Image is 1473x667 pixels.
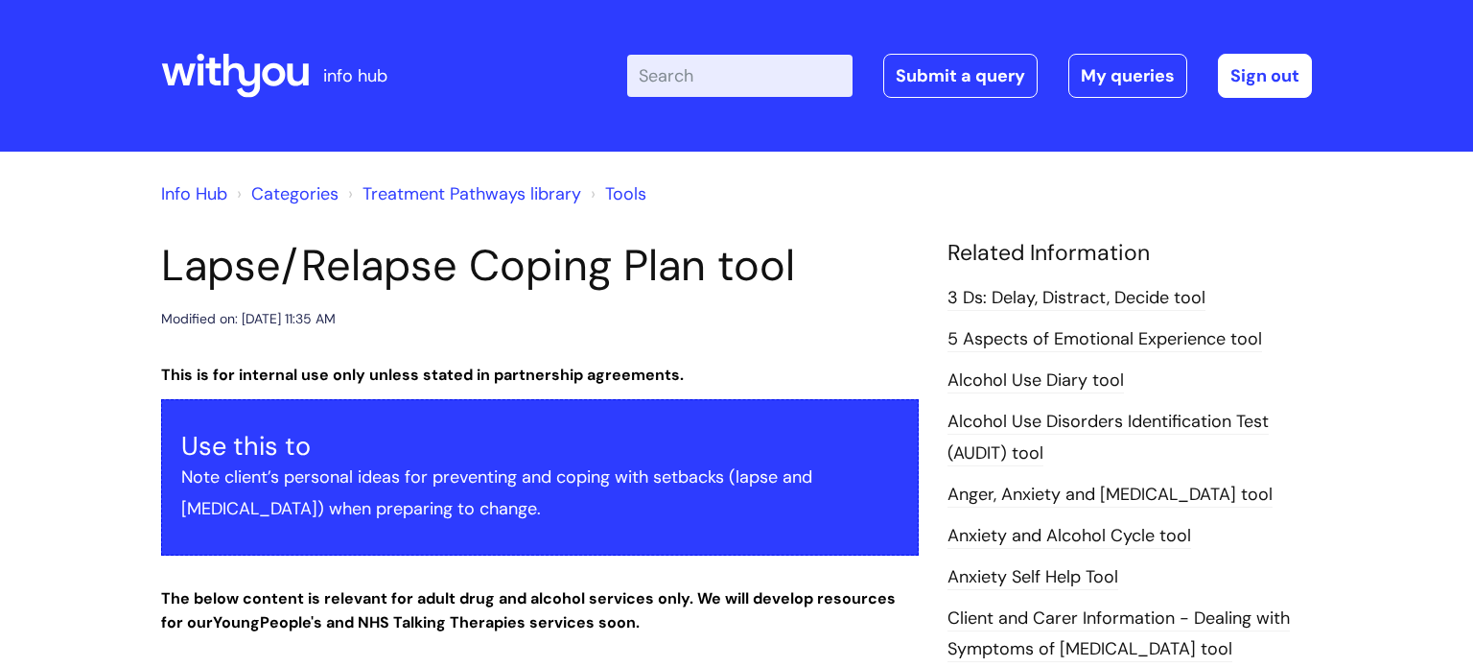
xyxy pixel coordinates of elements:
a: Treatment Pathways library [362,182,581,205]
a: My queries [1068,54,1187,98]
li: Tools [586,179,646,209]
a: Anger, Anxiety and [MEDICAL_DATA] tool [947,483,1273,508]
a: Sign out [1218,54,1312,98]
strong: The below content is relevant for adult drug and alcohol services only. We will develop resources... [161,588,896,632]
li: Solution home [232,179,339,209]
div: | - [627,54,1312,98]
p: Note client’s personal ideas for preventing and coping with setbacks (lapse and [MEDICAL_DATA]) w... [181,462,899,524]
h4: Related Information [947,240,1312,267]
a: Submit a query [883,54,1038,98]
h1: Lapse/Relapse Coping Plan tool [161,240,919,292]
p: info hub [323,60,387,91]
strong: Young [213,612,326,632]
a: Anxiety and Alcohol Cycle tool [947,524,1191,549]
a: Anxiety Self Help Tool [947,565,1118,590]
a: Client and Carer Information - Dealing with Symptoms of [MEDICAL_DATA] tool [947,607,1290,662]
li: Treatment Pathways library [343,179,581,209]
a: Alcohol Use Disorders Identification Test (AUDIT) tool [947,410,1269,465]
strong: People's [260,612,322,632]
a: Categories [251,182,339,205]
a: 5 Aspects of Emotional Experience tool [947,327,1262,352]
div: Modified on: [DATE] 11:35 AM [161,307,336,331]
a: 3 Ds: Delay, Distract, Decide tool [947,286,1205,311]
h3: Use this to [181,431,899,462]
strong: This is for internal use only unless stated in partnership agreements. [161,365,684,385]
a: Info Hub [161,182,227,205]
a: Alcohol Use Diary tool [947,369,1124,393]
a: Tools [605,182,646,205]
input: Search [627,55,853,97]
